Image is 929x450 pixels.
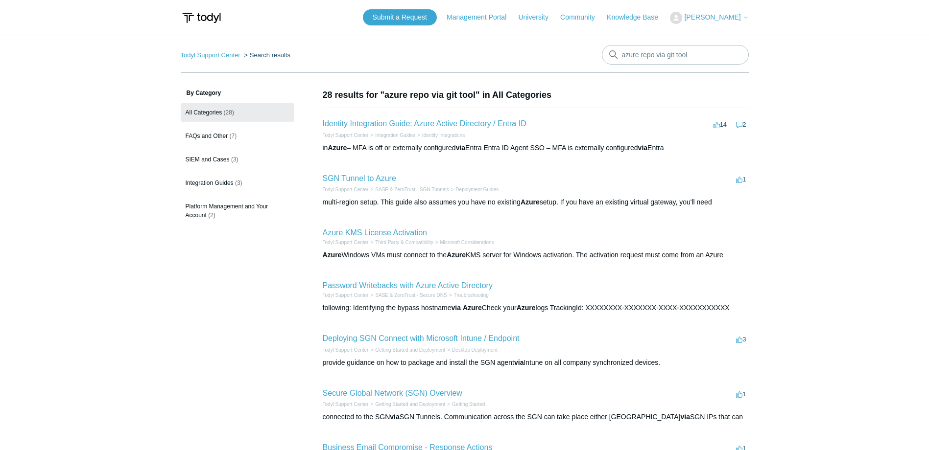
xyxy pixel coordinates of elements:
a: Secure Global Network (SGN) Overview [323,389,462,397]
span: All Categories [186,109,222,116]
a: SASE & ZeroTrust - SGN Tunnels [375,187,449,192]
a: Identity Integration Guide: Azure Active Directory / Entra ID [323,119,526,128]
span: 3 [736,336,746,343]
span: FAQs and Other [186,133,228,139]
li: Getting Started and Deployment [368,346,445,354]
a: Getting Started and Deployment [375,402,445,407]
a: Microsoft Considerations [440,240,494,245]
span: (3) [231,156,238,163]
li: Getting Started [445,401,485,408]
a: Todyl Support Center [323,347,369,353]
li: Microsoft Considerations [433,239,494,246]
a: Getting Started [452,402,485,407]
a: Todyl Support Center [181,51,240,59]
div: provide guidance on how to package and install the SGN agent Intune on all company synchronized d... [323,358,749,368]
a: University [518,12,558,22]
li: Search results [242,51,290,59]
span: (3) [235,180,242,186]
em: Azure [323,251,342,259]
h1: 28 results for "azure repo via git tool" in All Categories [323,89,749,102]
img: Todyl Support Center Help Center home page [181,9,222,27]
a: Submit a Request [363,9,437,25]
span: 1 [736,390,746,398]
li: Deployment Guides [449,186,499,193]
li: Troubleshooting [447,292,489,299]
span: 1 [736,176,746,183]
a: Management Portal [447,12,516,22]
a: Todyl Support Center [323,402,369,407]
li: SASE & ZeroTrust - Secure DNS [368,292,447,299]
em: via [452,304,461,312]
a: Platform Management and Your Account (2) [181,197,294,225]
em: via [680,413,690,421]
a: Knowledge Base [607,12,668,22]
div: Windows VMs must connect to the KMS server for Windows activation. The activation request must co... [323,250,749,260]
li: Todyl Support Center [323,239,369,246]
li: Todyl Support Center [323,186,369,193]
em: Azure [521,198,540,206]
em: Azure [463,304,482,312]
a: Todyl Support Center [323,133,369,138]
a: Community [560,12,605,22]
div: multi-region setup. This guide also assumes you have no existing setup. If you have an existing v... [323,197,749,207]
a: Troubleshooting [453,292,488,298]
em: via [638,144,647,152]
span: Platform Management and Your Account [186,203,268,219]
li: Getting Started and Deployment [368,401,445,408]
a: Integration Guides [375,133,415,138]
em: via [514,359,524,366]
a: Desktop Deployment [452,347,498,353]
li: Todyl Support Center [323,292,369,299]
em: Azure [328,144,347,152]
em: via [456,144,465,152]
span: 14 [714,121,727,128]
input: Search [602,45,749,65]
li: Todyl Support Center [323,346,369,354]
a: Deployment Guides [455,187,499,192]
span: (28) [224,109,234,116]
span: Integration Guides [186,180,234,186]
em: via [390,413,399,421]
a: Password Writebacks with Azure Active Directory [323,281,493,290]
li: Identity Integrations [415,132,465,139]
li: Integration Guides [368,132,415,139]
li: Desktop Deployment [445,346,498,354]
a: Todyl Support Center [323,240,369,245]
em: Azure [447,251,466,259]
a: SASE & ZeroTrust - Secure DNS [375,292,447,298]
a: Todyl Support Center [323,187,369,192]
div: connected to the SGN SGN Tunnels. Communication across the SGN can take place either [GEOGRAPHIC_... [323,412,749,422]
a: Todyl Support Center [323,292,369,298]
em: Azure [517,304,536,312]
li: Todyl Support Center [323,401,369,408]
li: Todyl Support Center [181,51,242,59]
a: All Categories (28) [181,103,294,122]
button: [PERSON_NAME] [670,12,748,24]
li: SASE & ZeroTrust - SGN Tunnels [368,186,449,193]
span: 2 [736,121,746,128]
span: SIEM and Cases [186,156,230,163]
a: Getting Started and Deployment [375,347,445,353]
a: SGN Tunnel to Azure [323,174,396,182]
a: Identity Integrations [422,133,465,138]
li: Todyl Support Center [323,132,369,139]
a: Third Party & Compatibility [375,240,433,245]
a: Integration Guides (3) [181,174,294,192]
a: FAQs and Other (7) [181,127,294,145]
li: Third Party & Compatibility [368,239,433,246]
h3: By Category [181,89,294,97]
a: Azure KMS License Activation [323,228,427,237]
span: (2) [208,212,215,219]
a: Deploying SGN Connect with Microsoft Intune / Endpoint [323,334,520,342]
span: (7) [230,133,237,139]
div: in – MFA is off or externally configured Entra Entra ID Agent SSO – MFA is externally configured ... [323,143,749,153]
span: [PERSON_NAME] [684,13,740,21]
a: SIEM and Cases (3) [181,150,294,169]
div: following: Identifying the bypass hostname Check your logs TrackingId: XXXXXXXX-XXXXXXX-XXXX-XXXX... [323,303,749,313]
